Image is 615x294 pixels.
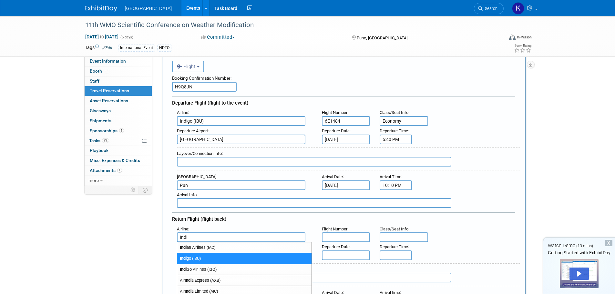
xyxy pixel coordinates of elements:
[177,264,312,275] span: Go Airlines (IGO)
[90,128,124,133] span: Sponsorships
[380,227,409,231] small: :
[380,110,408,115] span: Class/Seat Info
[85,76,152,86] a: Staff
[177,192,198,197] small: :
[605,240,612,246] div: Dismiss
[85,106,152,116] a: Giveaways
[99,34,105,39] span: to
[90,98,128,103] span: Asset Reservations
[85,5,117,12] img: ExhibitDay
[138,186,152,194] td: Toggle Event Tabs
[177,242,312,253] span: an Airlines (IAC)
[172,61,204,72] button: Flight
[85,166,152,176] a: Attachments1
[517,35,532,40] div: In-Person
[180,256,187,261] strong: Indi
[177,110,188,115] span: Airline
[543,242,615,249] div: Watch Demo
[90,108,111,113] span: Giveaways
[322,174,343,179] span: Arrival Date
[172,72,515,82] div: Booking Confirmation Number:
[85,44,112,52] td: Tags
[380,244,408,249] span: Departure Time
[172,100,248,106] span: Departure Flight (flight to the event)
[322,244,351,249] small: :
[185,289,191,294] strong: Indi
[466,34,532,43] div: Event Format
[177,128,209,133] small: :
[88,178,99,183] span: more
[90,58,126,64] span: Event Information
[322,110,347,115] span: Flight Number
[177,227,188,231] span: Airline
[85,116,152,126] a: Shipments
[199,34,237,41] button: Committed
[177,151,223,156] small: :
[380,174,402,179] small: :
[85,126,152,136] a: Sponsorships1
[85,86,152,96] a: Travel Reservations
[380,227,408,231] span: Class/Seat Info
[90,68,109,74] span: Booth
[380,128,409,133] small: :
[322,128,351,133] small: :
[90,158,140,163] span: Misc. Expenses & Credits
[576,244,593,248] span: (13 mins)
[177,192,197,197] span: Arrival Info
[322,227,347,231] span: Flight Number
[380,174,401,179] span: Arrival Time
[85,56,152,66] a: Event Information
[85,176,152,186] a: more
[543,249,615,256] div: Getting Started with ExhibitDay
[180,267,187,272] strong: Indi
[90,88,129,93] span: Travel Reservations
[90,168,122,173] span: Attachments
[85,156,152,166] a: Misc. Expenses & Credits
[512,2,524,15] img: Kala Golden
[102,46,112,50] a: Edit
[83,19,494,31] div: 11th WMO Scientific Conference on Weather Modification
[172,216,226,222] span: Return Flight (flight back)
[90,118,111,123] span: Shipments
[85,66,152,76] a: Booth
[322,174,344,179] small: :
[89,138,109,143] span: Tasks
[85,146,152,156] a: Playbook
[105,69,108,73] i: Booth reservation complete
[85,96,152,106] a: Asset Reservations
[177,110,189,115] small: :
[177,174,216,179] span: [GEOGRAPHIC_DATA]
[380,244,409,249] small: :
[102,138,109,143] span: 7%
[322,244,350,249] span: Departure Date
[474,3,504,14] a: Search
[322,227,348,231] small: :
[117,168,122,173] span: 1
[177,253,312,264] span: go (IBU)
[177,64,196,69] span: Flight
[380,110,409,115] small: :
[185,278,191,283] strong: Indi
[177,275,312,286] span: Air a Express (AXB)
[85,136,152,146] a: Tasks7%
[118,45,155,51] div: International Event
[177,151,222,156] span: Layover/Connection Info
[90,78,99,84] span: Staff
[85,34,119,40] span: [DATE] [DATE]
[380,128,408,133] span: Departure Time
[119,128,124,133] span: 1
[322,110,348,115] small: :
[483,6,497,11] span: Search
[177,128,208,133] span: Departure Airport
[322,128,350,133] span: Departure Date
[509,35,516,40] img: Format-Inperson.png
[514,44,531,47] div: Event Rating
[177,227,189,231] small: :
[4,3,334,9] body: Rich Text Area. Press ALT-0 for help.
[90,148,108,153] span: Playbook
[120,35,133,39] span: (5 days)
[128,186,139,194] td: Personalize Event Tab Strip
[180,245,187,250] strong: Indi
[357,35,407,40] span: Pune, [GEOGRAPHIC_DATA]
[157,45,171,51] div: NDTO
